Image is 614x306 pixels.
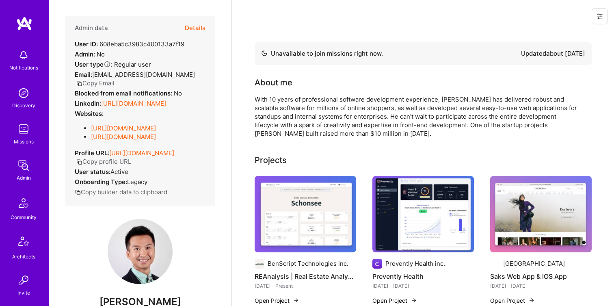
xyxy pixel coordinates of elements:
[75,110,104,117] strong: Websites:
[185,16,205,40] button: Details
[75,50,95,58] strong: Admin:
[75,178,127,186] strong: Onboarding Type:
[17,289,30,297] div: Invite
[255,95,579,138] div: With 10 years of professional software development experience, [PERSON_NAME] has delivered robust...
[490,271,592,282] h4: Saks Web App & iOS App
[255,282,356,290] div: [DATE] - Present
[261,49,383,59] div: Unavailable to join missions right now.
[75,60,151,69] div: Regular user
[490,296,535,305] button: Open Project
[101,100,166,107] a: [URL][DOMAIN_NAME]
[75,89,174,97] strong: Blocked from email notifications:
[14,137,34,146] div: Missions
[75,40,184,48] div: 608eba5c3983c400133a7f19
[76,79,115,87] button: Copy Email
[75,188,167,196] button: Copy builder data to clipboard
[12,101,35,110] div: Discovery
[15,157,32,174] img: admin teamwork
[503,259,565,268] div: [GEOGRAPHIC_DATA]
[15,85,32,101] img: discovery
[255,176,356,252] img: REAnalysis | Real Estate Analysis App
[75,71,92,78] strong: Email:
[372,282,474,290] div: [DATE] - [DATE]
[16,16,32,31] img: logo
[75,24,108,32] h4: Admin data
[108,219,173,284] img: User Avatar
[255,154,287,166] div: Projects
[411,297,417,304] img: arrow-right
[385,259,445,268] div: Prevently Health inc.
[14,233,33,252] img: Architects
[11,213,37,221] div: Community
[15,121,32,137] img: teamwork
[14,193,33,213] img: Community
[75,61,112,68] strong: User type :
[268,259,348,268] div: BenScript Technologies inc.
[372,176,474,252] img: Prevently Health
[255,259,264,269] img: Company logo
[76,80,82,87] i: icon Copy
[490,176,592,252] img: Saks Web App & iOS App
[76,159,82,165] i: icon Copy
[521,49,585,59] div: Updated about [DATE]
[75,40,98,48] strong: User ID:
[75,168,110,176] strong: User status:
[12,252,35,261] div: Architects
[15,272,32,289] img: Invite
[261,50,268,56] img: Availability
[293,297,299,304] img: arrow-right
[110,168,128,176] span: Active
[92,71,195,78] span: [EMAIL_ADDRESS][DOMAIN_NAME]
[372,259,382,269] img: Company logo
[91,124,156,132] a: [URL][DOMAIN_NAME]
[372,271,474,282] h4: Prevently Health
[75,100,101,107] strong: LinkedIn:
[75,89,182,98] div: No
[75,149,109,157] strong: Profile URL:
[104,61,111,68] i: Help
[9,63,38,72] div: Notifications
[127,178,147,186] span: legacy
[255,296,299,305] button: Open Project
[490,259,500,269] img: Company logo
[528,297,535,304] img: arrow-right
[255,76,292,89] div: About me
[76,157,131,166] button: Copy profile URL
[255,271,356,282] h4: REAnalysis | Real Estate Analysis App
[91,133,156,141] a: [URL][DOMAIN_NAME]
[17,174,31,182] div: Admin
[490,282,592,290] div: [DATE] - [DATE]
[75,50,105,59] div: No
[109,149,174,157] a: [URL][DOMAIN_NAME]
[75,189,81,195] i: icon Copy
[372,296,417,305] button: Open Project
[15,47,32,63] img: bell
